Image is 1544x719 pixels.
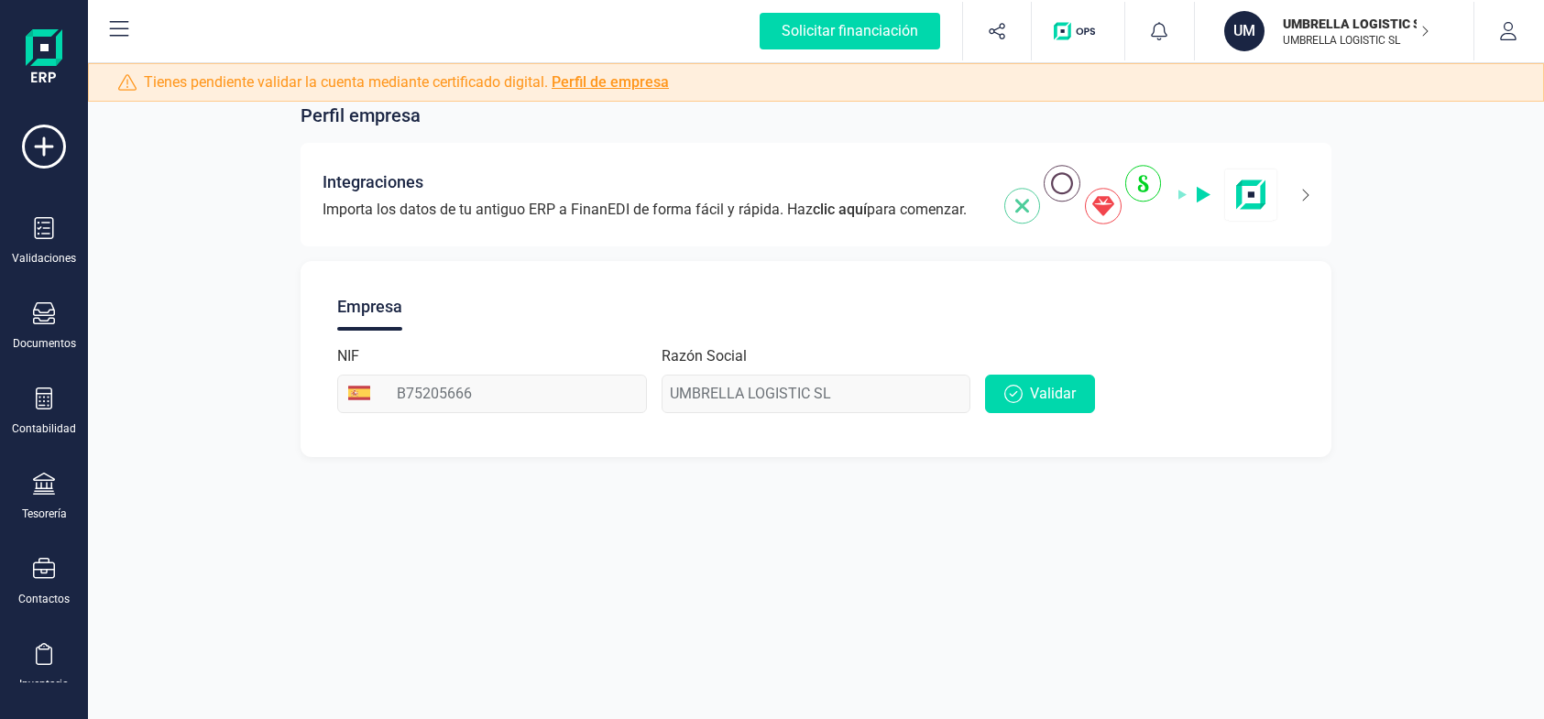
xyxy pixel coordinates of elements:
span: Integraciones [323,169,423,195]
a: Perfil de empresa [552,73,669,91]
div: UM [1224,11,1265,51]
div: Validaciones [12,251,76,266]
div: Inventario [19,677,69,692]
div: Solicitar financiación [760,13,940,49]
div: Empresa [337,283,402,331]
div: Documentos [13,336,76,351]
p: UMBRELLA LOGISTIC SL [1283,15,1429,33]
img: Logo Finanedi [26,29,62,88]
div: Contactos [18,592,70,606]
div: Tesorería [22,507,67,521]
div: Contabilidad [12,421,76,436]
img: integrations-img [1004,165,1278,224]
span: Importa los datos de tu antiguo ERP a FinanEDI de forma fácil y rápida. Haz para comenzar. [323,199,967,221]
button: Validar [985,375,1095,413]
img: Logo de OPS [1054,22,1102,40]
span: clic aquí [813,201,867,218]
label: Razón Social [662,345,747,367]
button: Solicitar financiación [738,2,962,60]
span: Perfil empresa [301,103,421,128]
p: UMBRELLA LOGISTIC SL [1283,33,1429,48]
label: NIF [337,345,359,367]
button: UMUMBRELLA LOGISTIC SLUMBRELLA LOGISTIC SL [1217,2,1451,60]
button: Logo de OPS [1043,2,1113,60]
span: Tienes pendiente validar la cuenta mediante certificado digital. [144,71,669,93]
span: Validar [1030,383,1076,405]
